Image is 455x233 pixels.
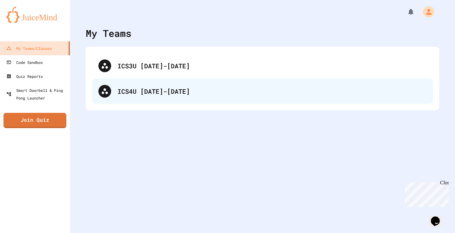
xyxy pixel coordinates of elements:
div: Quiz Reports [6,72,43,80]
iframe: chat widget [428,208,449,227]
div: My Notifications [395,6,416,17]
iframe: chat widget [402,180,449,207]
div: Chat with us now!Close [3,3,44,40]
div: Code Sandbox [6,58,43,66]
a: Join Quiz [3,113,66,128]
div: My Teams [86,26,131,40]
div: My Account [416,4,436,19]
div: ICS3U [DATE]-[DATE] [117,61,426,71]
div: ICS4U [DATE]-[DATE] [92,79,433,104]
img: logo-orange.svg [6,6,64,23]
div: ICS4U [DATE]-[DATE] [117,86,426,96]
div: ICS3U [DATE]-[DATE] [92,53,433,79]
div: My Teams/Classes [6,45,52,52]
div: Smart Doorbell & Ping Pong Launcher [6,86,67,102]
